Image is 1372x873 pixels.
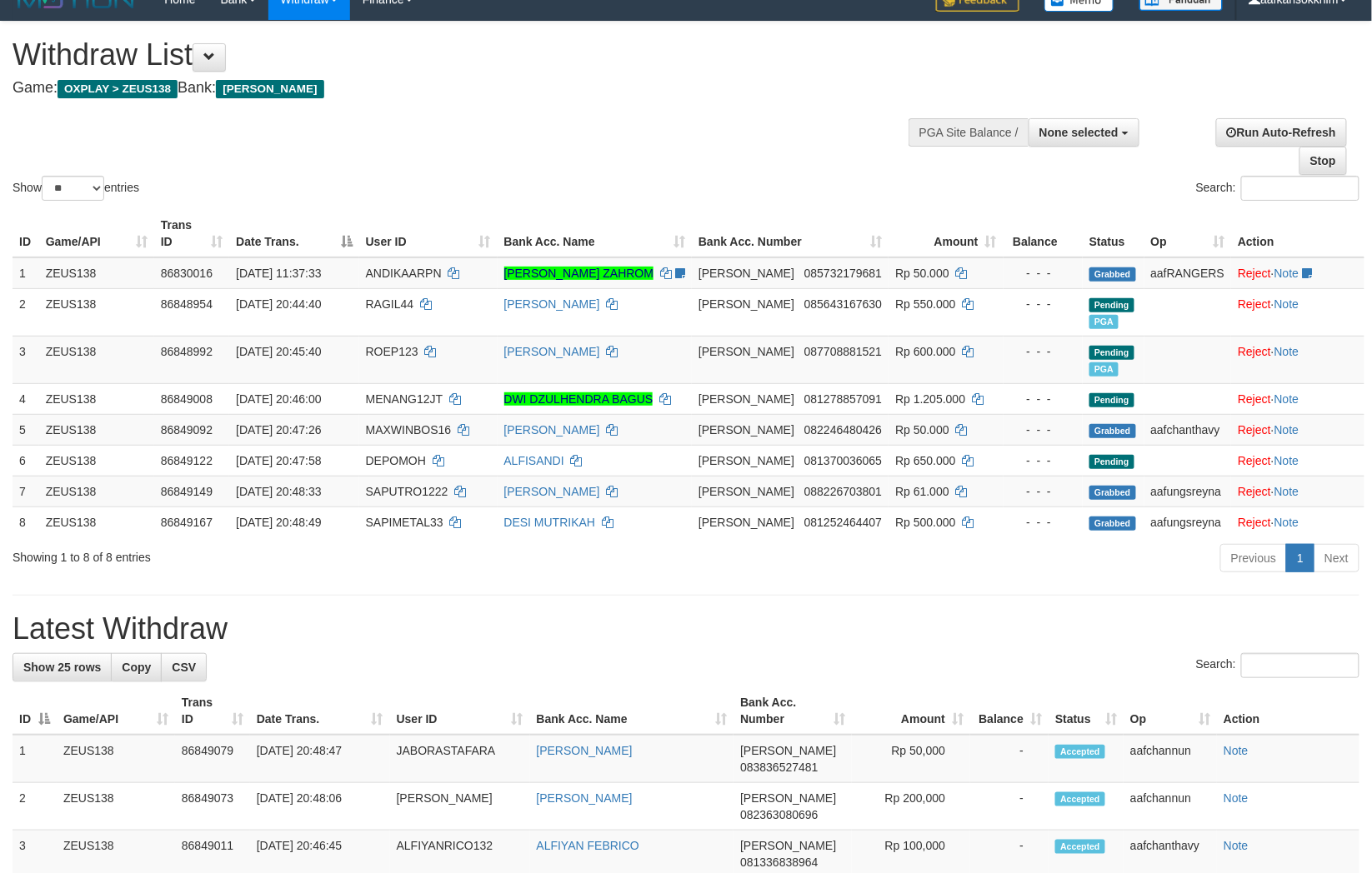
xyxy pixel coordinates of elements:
[1055,792,1105,806] span: Accepted
[1231,336,1364,383] td: ·
[1231,476,1364,506] td: ·
[852,783,970,831] td: Rp 200,000
[359,210,498,257] th: User ID: activate to sort column ascending
[740,839,836,852] span: [PERSON_NAME]
[804,297,882,311] span: Copy 085643167630 to clipboard
[13,414,39,445] td: 5
[1124,783,1217,831] td: aafchannun
[122,661,151,674] span: Copy
[39,288,154,336] td: ZEUS138
[692,210,889,257] th: Bank Acc. Number: activate to sort column ascending
[1010,514,1076,531] div: - - -
[699,454,794,467] span: [PERSON_NAME]
[13,783,57,831] td: 2
[504,454,564,467] a: ALFISANDI
[13,257,39,289] td: 1
[57,735,175,783] td: ZEUS138
[889,210,1003,257] th: Amount: activate to sort column ascending
[895,516,955,529] span: Rp 500.000
[236,516,321,529] span: [DATE] 20:48:49
[895,297,955,311] span: Rp 550.000
[154,210,230,257] th: Trans ID: activate to sort column ascending
[1238,345,1271,358] a: Reject
[366,345,418,358] span: ROEP123
[390,687,530,735] th: User ID: activate to sort column ascending
[1010,422,1076,438] div: - - -
[175,735,250,783] td: 86849079
[1029,118,1139,147] button: None selected
[530,687,734,735] th: Bank Acc. Name: activate to sort column ascending
[13,445,39,476] td: 6
[1124,687,1217,735] th: Op: activate to sort column ascending
[175,783,250,831] td: 86849073
[1241,176,1359,201] input: Search:
[161,345,213,358] span: 86848992
[23,661,101,674] span: Show 25 rows
[13,38,898,72] h1: Withdraw List
[699,297,794,311] span: [PERSON_NAME]
[236,485,321,498] span: [DATE] 20:48:33
[1220,544,1287,572] a: Previous
[161,653,207,681] a: CSV
[366,485,448,498] span: SAPUTRO1222
[13,735,57,783] td: 1
[1089,267,1136,282] span: Grabbed
[1004,210,1083,257] th: Balance
[895,345,955,358] span: Rp 600.000
[236,345,321,358] span: [DATE] 20:45:40
[39,506,154,537] td: ZEUS138
[537,744,633,757] a: [PERSON_NAME]
[1231,383,1364,414] td: ·
[740,808,818,821] span: Copy 082363080696 to clipboard
[699,267,794,280] span: [PERSON_NAME]
[161,516,213,529] span: 86849167
[13,383,39,414] td: 4
[1238,454,1271,467] a: Reject
[161,297,213,311] span: 86848954
[852,687,970,735] th: Amount: activate to sort column ascending
[1144,506,1232,537] td: aafungsreyna
[161,454,213,467] span: 86849122
[1238,267,1271,280] a: Reject
[366,516,443,529] span: SAPIMETAL33
[250,687,390,735] th: Date Trans.: activate to sort column ascending
[1089,346,1134,360] span: Pending
[13,288,39,336] td: 2
[895,423,949,436] span: Rp 50.000
[895,485,949,498] span: Rp 61.000
[13,80,898,97] h4: Game: Bank:
[504,392,653,406] a: DWI DZULHENDRA BAGUS
[504,297,600,311] a: [PERSON_NAME]
[1224,744,1249,757] a: Note
[39,383,154,414] td: ZEUS138
[13,476,39,506] td: 7
[699,516,794,529] span: [PERSON_NAME]
[1231,445,1364,476] td: ·
[1049,687,1124,735] th: Status: activate to sort column ascending
[236,392,321,406] span: [DATE] 20:46:00
[161,267,213,280] span: 86830016
[57,783,175,831] td: ZEUS138
[1010,343,1076,360] div: - - -
[1224,791,1249,805] a: Note
[1144,257,1232,289] td: aafRANGERS
[970,735,1049,783] td: -
[366,392,443,406] span: MENANG12JT
[504,267,654,280] a: [PERSON_NAME] ZAHROM
[504,485,600,498] a: [PERSON_NAME]
[1144,210,1232,257] th: Op: activate to sort column ascending
[498,210,693,257] th: Bank Acc. Name: activate to sort column ascending
[804,267,882,280] span: Copy 085732179681 to clipboard
[216,80,323,98] span: [PERSON_NAME]
[504,423,600,436] a: [PERSON_NAME]
[250,735,390,783] td: [DATE] 20:48:47
[1217,687,1359,735] th: Action
[39,476,154,506] td: ZEUS138
[1231,210,1364,257] th: Action
[734,687,852,735] th: Bank Acc. Number: activate to sort column ascending
[1238,516,1271,529] a: Reject
[1231,506,1364,537] td: ·
[804,392,882,406] span: Copy 081278857091 to clipboard
[1089,315,1119,329] span: Marked by aafRornrotha
[1274,485,1299,498] a: Note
